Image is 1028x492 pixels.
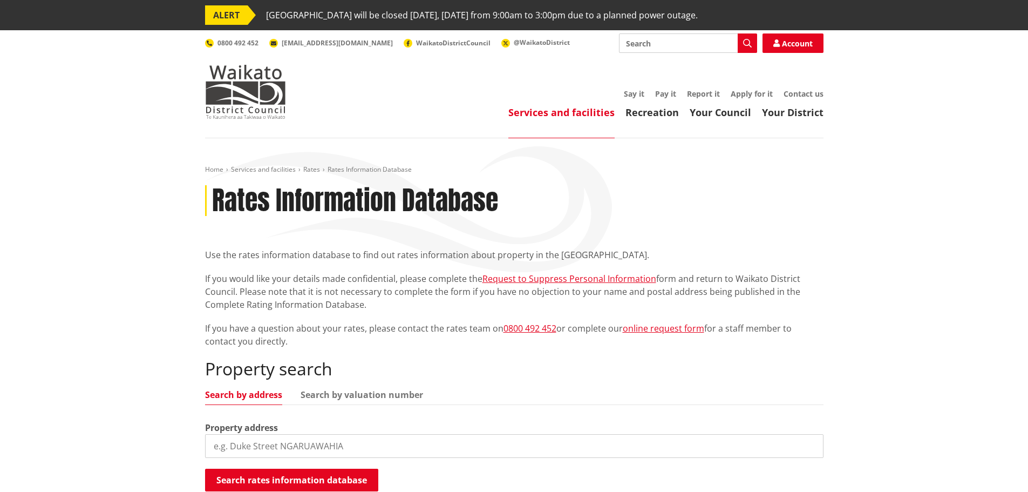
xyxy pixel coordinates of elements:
a: Report it [687,89,720,99]
h2: Property search [205,359,823,379]
h1: Rates Information Database [212,185,498,217]
span: Rates Information Database [328,165,412,174]
a: Apply for it [731,89,773,99]
a: [EMAIL_ADDRESS][DOMAIN_NAME] [269,38,393,48]
a: Account [763,33,823,53]
a: @WaikatoDistrict [501,38,570,47]
p: If you would like your details made confidential, please complete the form and return to Waikato ... [205,272,823,311]
span: 0800 492 452 [217,38,258,48]
a: Pay it [655,89,676,99]
a: 0800 492 452 [503,322,556,334]
a: Services and facilities [508,106,615,119]
nav: breadcrumb [205,165,823,174]
p: If you have a question about your rates, please contact the rates team on or complete our for a s... [205,322,823,348]
button: Search rates information database [205,469,378,491]
a: Request to Suppress Personal Information [482,273,656,285]
span: ALERT [205,5,248,25]
a: Home [205,165,223,174]
a: Say it [624,89,644,99]
a: Search by valuation number [301,390,423,399]
span: [EMAIL_ADDRESS][DOMAIN_NAME] [282,38,393,48]
a: Services and facilities [231,165,296,174]
span: @WaikatoDistrict [514,38,570,47]
a: Recreation [625,106,679,119]
a: 0800 492 452 [205,38,258,48]
img: Waikato District Council - Te Kaunihera aa Takiwaa o Waikato [205,65,286,119]
a: Your District [762,106,823,119]
input: Search input [619,33,757,53]
label: Property address [205,421,278,434]
span: [GEOGRAPHIC_DATA] will be closed [DATE], [DATE] from 9:00am to 3:00pm due to a planned power outage. [266,5,698,25]
a: online request form [623,322,704,334]
a: Rates [303,165,320,174]
a: WaikatoDistrictCouncil [404,38,491,48]
span: WaikatoDistrictCouncil [416,38,491,48]
a: Contact us [784,89,823,99]
a: Your Council [690,106,751,119]
input: e.g. Duke Street NGARUAWAHIA [205,434,823,458]
a: Search by address [205,390,282,399]
p: Use the rates information database to find out rates information about property in the [GEOGRAPHI... [205,248,823,261]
